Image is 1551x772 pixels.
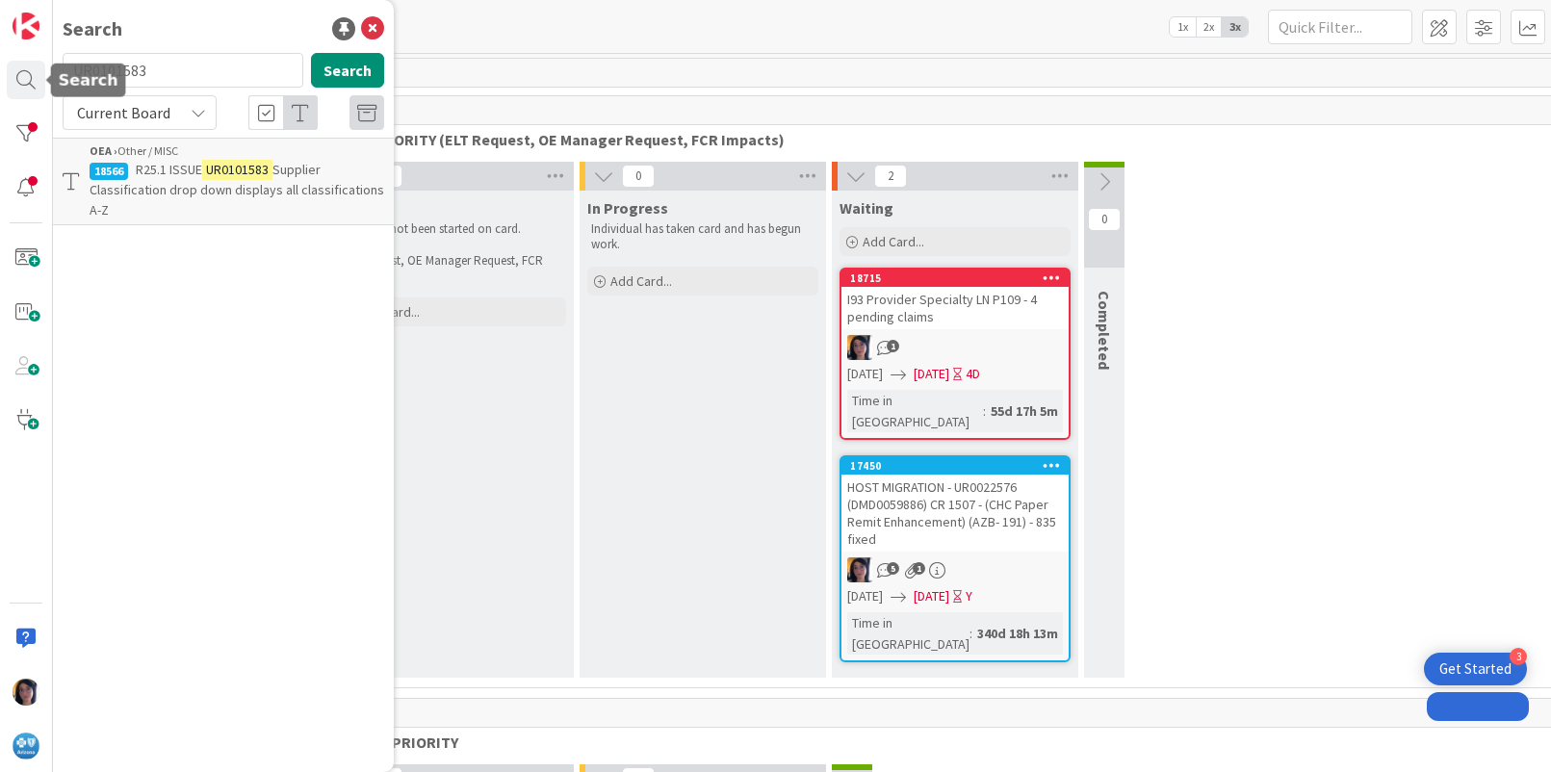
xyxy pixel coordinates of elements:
div: 18715I93 Provider Specialty LN P109 - 4 pending claims [841,270,1069,329]
div: I93 Provider Specialty LN P109 - 4 pending claims [841,287,1069,329]
div: 4D [966,364,980,384]
div: 17450 [850,459,1069,473]
div: 17450 [841,457,1069,475]
img: TC [847,335,872,360]
span: Current Board [77,103,170,122]
img: avatar [13,733,39,759]
div: Get Started [1439,659,1512,679]
div: 18715 [850,271,1069,285]
div: 55d 17h 5m [986,400,1063,422]
span: 2x [1196,17,1222,37]
span: 0 [1088,208,1121,231]
a: 17450HOST MIGRATION - UR0022576 (DMD0059886) CR 1507 - (CHC Paper Remit Enhancement) (AZB- 191) -... [840,455,1071,662]
span: 1x [1170,17,1196,37]
img: TC [13,679,39,706]
span: 1 [913,562,925,575]
span: : [969,623,972,644]
span: Supplier Classification drop down displays all classifications A-Z [90,161,384,219]
span: In Progress [587,198,668,218]
span: 1 [887,340,899,352]
span: [DATE] [914,364,949,384]
span: 0 [622,165,655,188]
div: TC [841,335,1069,360]
img: TC [847,557,872,582]
span: Add Card... [610,272,672,290]
p: ELT Request, OE Manager Request, FCR Impacts [339,253,562,285]
button: Search [311,53,384,88]
a: 18715I93 Provider Specialty LN P109 - 4 pending claimsTC[DATE][DATE]4DTime in [GEOGRAPHIC_DATA]:5... [840,268,1071,440]
div: Time in [GEOGRAPHIC_DATA] [847,612,969,655]
span: [DATE] [847,586,883,606]
div: 3 [1510,648,1527,665]
p: Individual has taken card and has begun work. [591,221,814,253]
div: Search [63,14,122,43]
span: [DATE] [914,586,949,606]
span: 5 [887,562,899,575]
span: [DATE] [847,364,883,384]
input: Search for title... [63,53,303,88]
h5: Search [59,71,118,90]
div: TC [841,557,1069,582]
div: 18715 [841,270,1069,287]
div: 340d 18h 13m [972,623,1063,644]
div: Open Get Started checklist, remaining modules: 3 [1424,653,1527,685]
span: : [983,400,986,422]
span: R25.1 ISSUE [136,161,202,178]
span: Waiting [840,198,893,218]
input: Quick Filter... [1268,10,1412,44]
div: 17450HOST MIGRATION - UR0022576 (DMD0059886) CR 1507 - (CHC Paper Remit Enhancement) (AZB- 191) -... [841,457,1069,552]
mark: UR0101583 [202,160,272,180]
img: Visit kanbanzone.com [13,13,39,39]
div: 18566 [90,163,128,180]
a: OEA ›Other / MISC18566R25.1 ISSUEUR0101583Supplier Classification drop down displays all classifi... [53,138,394,225]
div: Y [966,586,972,606]
div: HOST MIGRATION - UR0022576 (DMD0059886) CR 1507 - (CHC Paper Remit Enhancement) (AZB- 191) - 835 ... [841,475,1069,552]
span: 2 [874,165,907,188]
span: Add Card... [863,233,924,250]
p: Work has not been started on card. [339,221,562,237]
span: Completed [1095,291,1114,370]
span: 3x [1222,17,1248,37]
div: Other / MISC [90,142,384,160]
div: Time in [GEOGRAPHIC_DATA] [847,390,983,432]
b: OEA › [90,143,117,158]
